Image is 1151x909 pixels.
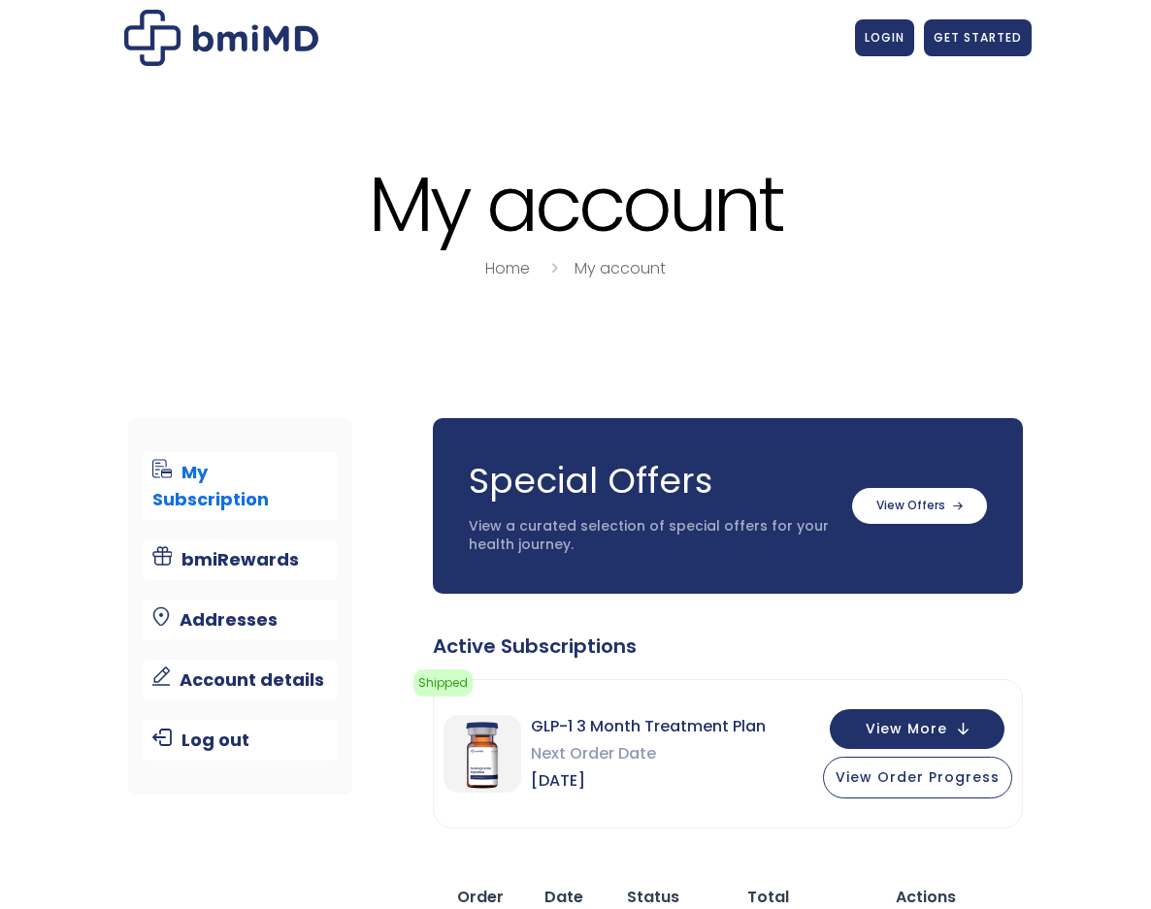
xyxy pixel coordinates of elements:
span: View More [866,723,947,735]
span: Date [544,886,583,908]
div: Active Subscriptions [433,633,1023,660]
button: View Order Progress [823,757,1012,798]
span: Status [627,886,679,908]
span: [DATE] [531,767,766,795]
span: GLP-1 3 Month Treatment Plan [531,713,766,740]
span: Shipped [413,669,473,697]
img: GLP-1 3 Month Treatment Plan [444,715,521,793]
a: Home [485,257,530,279]
a: GET STARTED [924,19,1032,56]
a: LOGIN [855,19,914,56]
h1: My account [119,163,1032,245]
button: View More [830,709,1004,749]
a: My Subscription [143,452,337,520]
p: View a curated selection of special offers for your health journey. [469,517,833,555]
a: Addresses [143,600,337,640]
span: View Order Progress [836,767,1000,787]
span: Total [747,886,789,908]
h3: Special Offers [469,457,833,505]
a: Account details [143,660,337,700]
span: LOGIN [865,29,904,46]
i: breadcrumbs separator [543,257,565,279]
span: Order [457,886,504,908]
img: My account [124,10,318,66]
span: Next Order Date [531,740,766,767]
a: Log out [143,720,337,761]
span: GET STARTED [934,29,1022,46]
span: Actions [896,886,956,908]
a: bmiRewards [143,539,337,580]
nav: Account pages [128,418,351,795]
a: My account [575,257,666,279]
